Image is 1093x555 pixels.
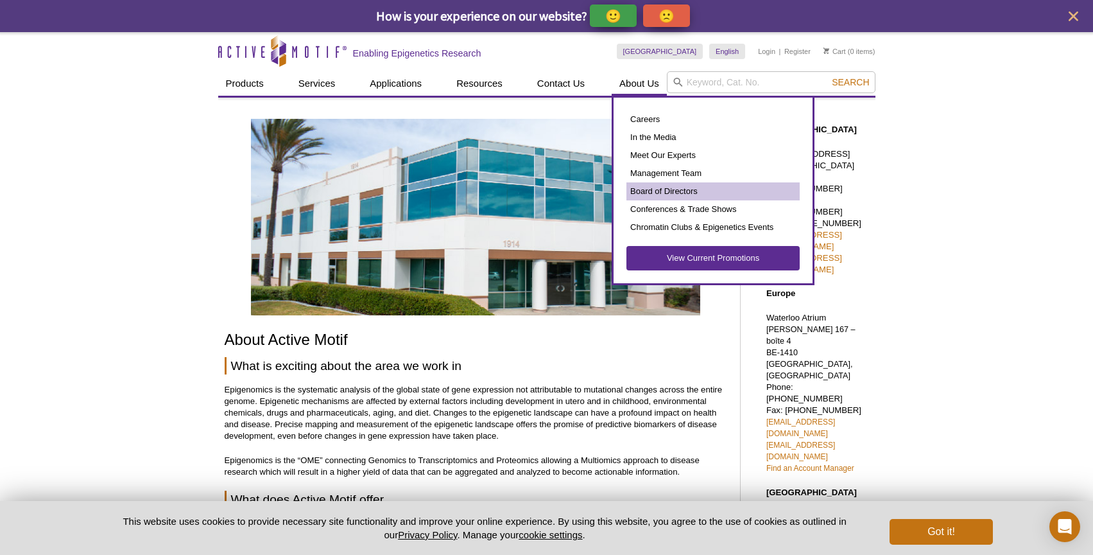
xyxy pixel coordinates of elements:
a: [EMAIL_ADDRESS][DOMAIN_NAME] [766,418,835,438]
p: This website uses cookies to provide necessary site functionality and improve your online experie... [101,515,869,542]
a: [GEOGRAPHIC_DATA] [617,44,703,59]
a: Board of Directors [626,182,800,200]
img: Your Cart [823,48,829,54]
a: Login [758,47,775,56]
strong: Europe [766,288,795,298]
a: Find an Account Manager [766,464,854,473]
a: Resources [449,71,510,96]
button: Search [828,76,873,88]
p: 🙂 [605,8,621,24]
a: Products [218,71,271,96]
a: View Current Promotions [626,246,800,270]
a: Register [784,47,811,56]
p: Epigenomics is the “OME” connecting Genomics to Transcriptomics and Proteomics allowing a Multiom... [225,455,727,478]
a: [EMAIL_ADDRESS][DOMAIN_NAME] [766,441,835,461]
a: About Us [612,71,667,96]
h2: Enabling Epigenetics Research [353,48,481,59]
span: Search [832,77,869,87]
a: Careers [626,110,800,128]
a: Contact Us [529,71,592,96]
a: Privacy Policy [398,529,457,540]
a: Meet Our Experts [626,146,800,164]
input: Keyword, Cat. No. [667,71,875,93]
span: How is your experience on our website? [376,8,587,24]
button: Got it! [890,519,992,545]
span: [PERSON_NAME] 167 – boîte 4 BE-1410 [GEOGRAPHIC_DATA], [GEOGRAPHIC_DATA] [766,325,856,380]
h1: About Active Motif [225,331,727,350]
button: cookie settings [519,529,582,540]
a: English [709,44,745,59]
h2: What is exciting about the area we work in [225,357,727,374]
p: 🙁 [658,8,675,24]
a: Services [291,71,343,96]
a: Management Team [626,164,800,182]
a: In the Media [626,128,800,146]
div: Open Intercom Messenger [1049,511,1080,542]
p: Waterloo Atrium Phone: [PHONE_NUMBER] Fax: [PHONE_NUMBER] [766,312,869,474]
a: Conferences & Trade Shows [626,200,800,218]
p: Epigenomics is the systematic analysis of the global state of gene expression not attributable to... [225,384,727,442]
a: Cart [823,47,846,56]
li: (0 items) [823,44,875,59]
p: [STREET_ADDRESS] [GEOGRAPHIC_DATA] Toll Free: [PHONE_NUMBER] Direct: [PHONE_NUMBER] Fax: [PHONE_N... [766,148,869,276]
a: Applications [362,71,429,96]
strong: [GEOGRAPHIC_DATA] [766,488,857,497]
a: Chromatin Clubs & Epigenetics Events [626,218,800,236]
li: | [779,44,781,59]
h2: What does Active Motif offer [225,491,727,508]
button: close [1065,8,1081,24]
